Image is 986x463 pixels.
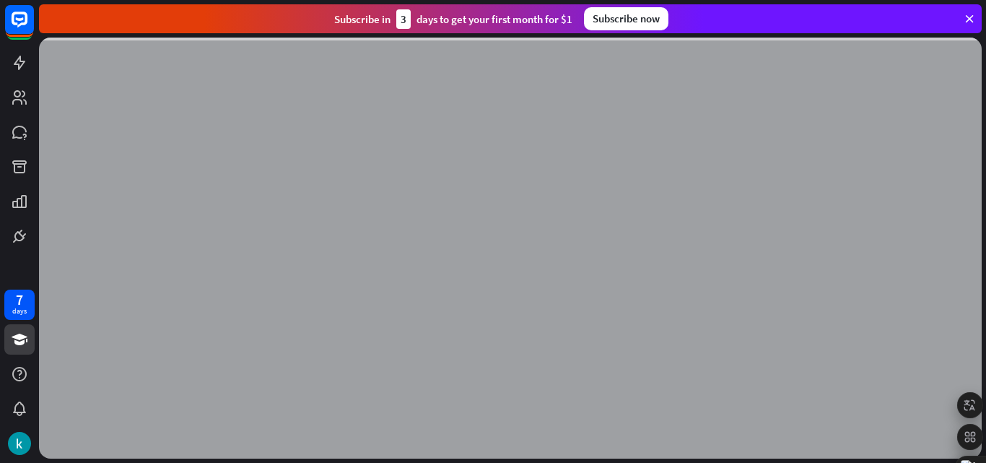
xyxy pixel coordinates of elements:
[584,7,668,30] div: Subscribe now
[16,293,23,306] div: 7
[396,9,411,29] div: 3
[12,306,27,316] div: days
[334,9,572,29] div: Subscribe in days to get your first month for $1
[4,290,35,320] a: 7 days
